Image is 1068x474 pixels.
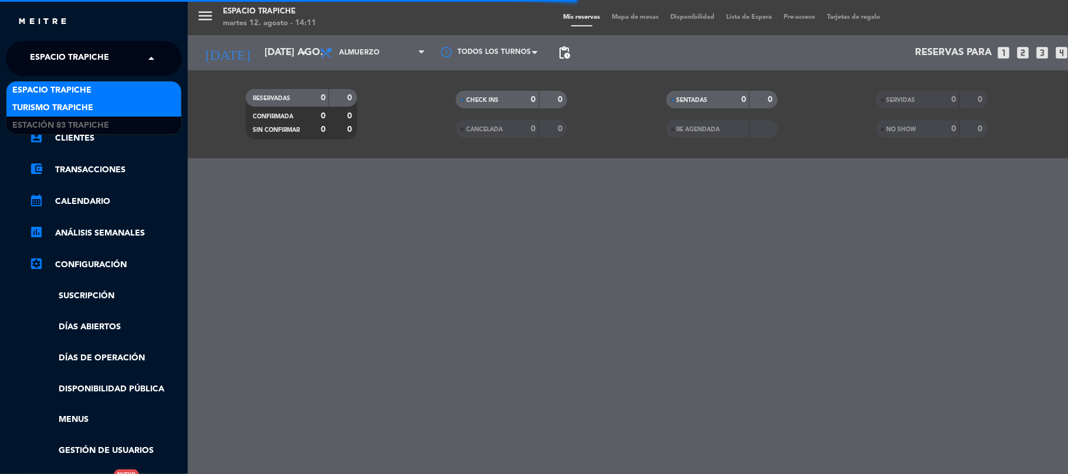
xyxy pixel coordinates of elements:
span: Espacio Trapiche [12,84,91,97]
a: Menus [29,413,182,427]
a: Días de Operación [29,352,182,365]
a: account_balance_walletTransacciones [29,163,182,177]
img: MEITRE [18,18,67,26]
i: account_box [29,130,43,144]
a: Disponibilidad pública [29,383,182,396]
i: calendar_month [29,193,43,207]
i: settings_applications [29,257,43,271]
a: calendar_monthCalendario [29,195,182,209]
span: Estación 83 Trapiche [12,119,109,132]
span: pending_actions [557,46,571,60]
a: Gestión de usuarios [29,444,182,458]
span: Turismo Trapiche [12,101,93,115]
a: assessmentANÁLISIS SEMANALES [29,226,182,240]
i: assessment [29,225,43,239]
a: Días abiertos [29,320,182,334]
span: Espacio Trapiche [30,46,109,71]
a: account_boxClientes [29,131,182,145]
i: account_balance_wallet [29,162,43,176]
a: Suscripción [29,289,182,303]
a: Configuración [29,258,182,272]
